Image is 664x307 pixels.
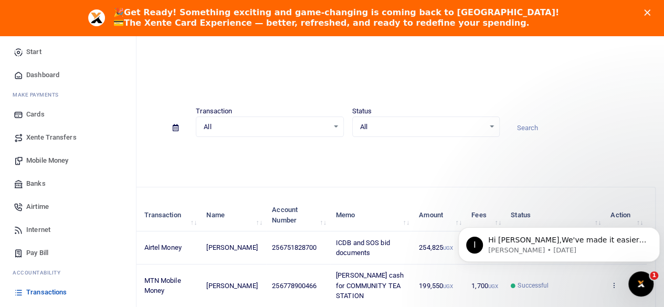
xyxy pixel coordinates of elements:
span: 1,700 [471,282,498,290]
th: Amount: activate to sort column ascending [413,199,466,231]
iframe: Intercom live chat [628,271,654,297]
small: UGX [443,283,453,289]
iframe: Intercom notifications message [454,205,664,279]
a: Cards [8,103,128,126]
div: 🎉 💳 [113,7,559,28]
b: The Xente Card Experience — better, refreshed, and ready to redefine your spending. [124,18,529,28]
span: 1 [650,271,658,280]
span: Cards [26,109,45,120]
span: Banks [26,178,46,189]
span: [PERSON_NAME] [206,244,257,251]
label: Status [352,106,372,117]
th: Fees: activate to sort column ascending [466,199,505,231]
span: Successful [518,281,549,290]
li: Ac [8,264,128,281]
span: [PERSON_NAME] [206,282,257,290]
span: [PERSON_NAME] cash for COMMUNITY TEA STATION [336,271,404,300]
a: Transactions [8,281,128,304]
span: Dashboard [26,70,59,80]
th: Transaction: activate to sort column ascending [138,199,201,231]
a: Internet [8,218,128,241]
a: Dashboard [8,63,128,87]
span: 254,825 [419,244,453,251]
a: Airtime [8,195,128,218]
span: 199,550 [419,282,453,290]
b: Get Ready! Something exciting and game-changing is coming back to [GEOGRAPHIC_DATA]! [124,7,559,17]
a: Banks [8,172,128,195]
span: 256778900466 [272,282,317,290]
div: Close [644,9,655,16]
span: All [204,122,328,132]
span: countability [20,269,60,277]
span: Airtime [26,202,49,212]
a: Xente Transfers [8,126,128,149]
th: Account Number: activate to sort column ascending [266,199,330,231]
input: Search [508,119,656,137]
span: Mobile Money [26,155,68,166]
span: Airtel Money [144,244,182,251]
span: MTN Mobile Money [144,277,181,295]
span: Transactions [26,287,67,298]
span: Pay Bill [26,248,48,258]
span: 256751828700 [272,244,317,251]
th: Status: activate to sort column ascending [505,199,605,231]
h4: Transactions [40,81,656,92]
a: Pay Bill [8,241,128,264]
th: Name: activate to sort column ascending [201,199,266,231]
span: Internet [26,225,50,235]
li: M [8,87,128,103]
label: Transaction [196,106,232,117]
small: UGX [443,245,453,251]
span: ICDB and SOS bid documents [336,239,390,257]
img: Profile image for Aceng [88,9,105,26]
th: Memo: activate to sort column ascending [330,199,413,231]
span: All [360,122,484,132]
a: Start [8,40,128,63]
span: ake Payments [18,91,59,99]
small: UGX [488,283,498,289]
a: Mobile Money [8,149,128,172]
span: Start [26,47,41,57]
p: Download [40,150,656,161]
th: Action: activate to sort column ascending [605,199,647,231]
span: Xente Transfers [26,132,77,143]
